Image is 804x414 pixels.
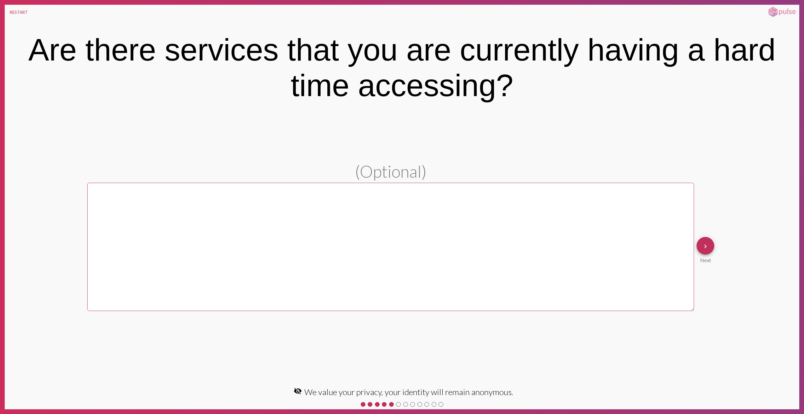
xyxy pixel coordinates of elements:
[355,161,427,181] span: (Optional)
[294,387,302,395] mat-icon: visibility_off
[17,32,787,103] div: Are there services that you are currently having a hard time accessing?
[304,387,513,397] span: We value your privacy, your identity will remain anonymous.
[766,6,798,18] img: pulsehorizontalsmall.png
[697,255,714,263] div: Next
[5,5,33,20] button: RESTART
[702,243,709,250] mat-icon: keyboard_arrow_right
